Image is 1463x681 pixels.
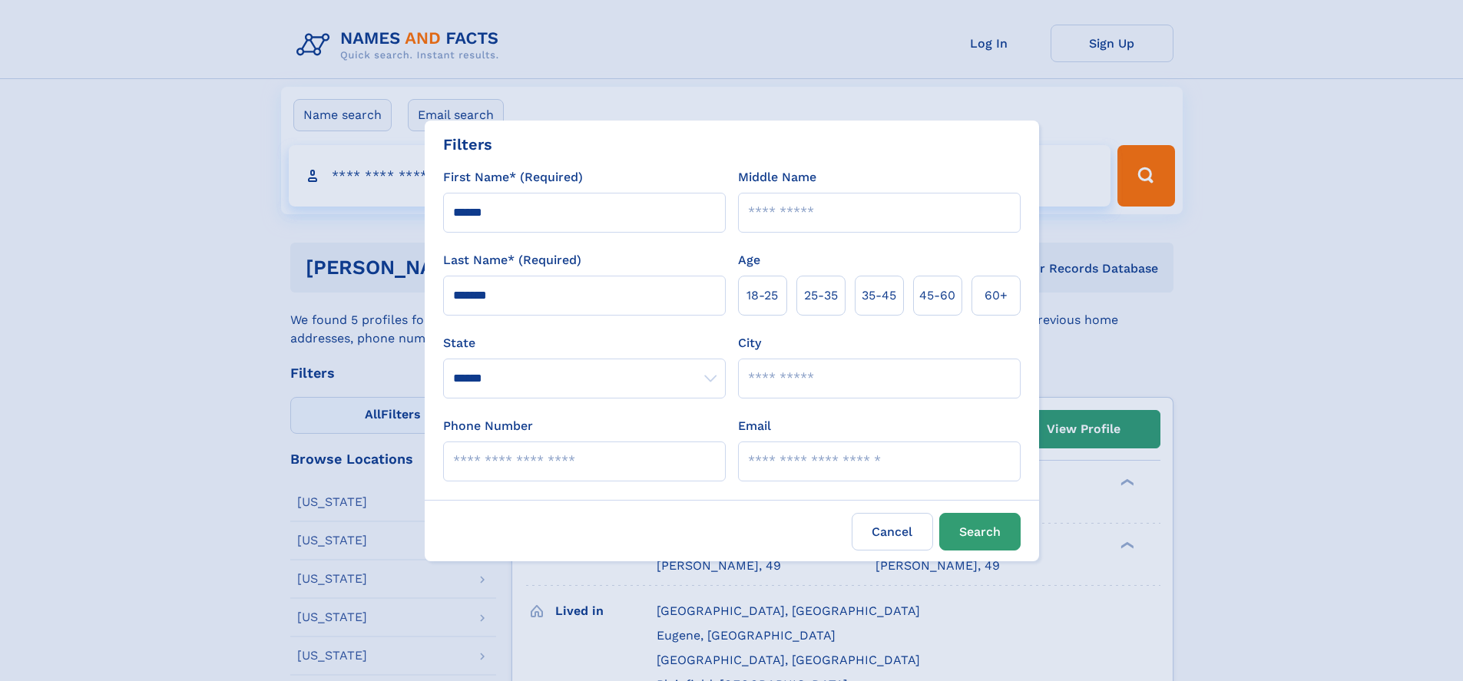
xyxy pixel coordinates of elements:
label: State [443,334,726,352]
label: Cancel [852,513,933,550]
label: Email [738,417,771,435]
span: 18‑25 [746,286,778,305]
span: 60+ [985,286,1008,305]
button: Search [939,513,1021,550]
label: Age [738,251,760,269]
label: Last Name* (Required) [443,251,581,269]
label: First Name* (Required) [443,168,583,187]
div: Filters [443,133,492,156]
span: 35‑45 [862,286,896,305]
label: Phone Number [443,417,533,435]
span: 25‑35 [804,286,838,305]
span: 45‑60 [919,286,955,305]
label: City [738,334,761,352]
label: Middle Name [738,168,816,187]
